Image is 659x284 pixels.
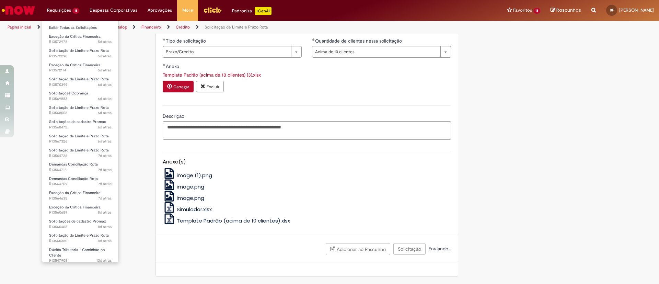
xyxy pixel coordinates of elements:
a: Aberto R13568472 : Solicitações de cadastro Promax [42,118,118,131]
span: Favoritos [513,7,532,14]
span: 16 [72,8,79,14]
a: image.png [163,183,205,190]
span: Solicitações de cadastro Promax [49,219,106,224]
span: BF [610,8,614,12]
span: Descrição [163,113,186,119]
time: 25/09/2025 18:04:57 [98,125,112,130]
span: [PERSON_NAME] [619,7,654,13]
span: image.png [177,183,204,190]
span: Despesas Corporativas [90,7,137,14]
span: 6d atrás [98,82,112,87]
span: Demandas Conciliação Rota [49,162,98,167]
span: Template Padrão (acima de 10 clientes).xlsx [177,217,290,224]
span: Solicitação de Limite e Prazo Rota [49,77,109,82]
span: Solicitações de cadastro Promax [49,119,106,124]
span: R13572174 [49,68,112,73]
span: 7d atrás [98,196,112,201]
ul: Trilhas de página [5,21,434,34]
a: Aberto R13572174 : Exceção da Crítica Financeira [42,61,118,74]
span: 18 [533,8,540,14]
span: Requisições [47,7,71,14]
time: 26/09/2025 18:08:46 [98,68,112,73]
time: 24/09/2025 18:08:52 [98,196,112,201]
span: 8d atrás [98,238,112,243]
span: image.png [177,194,204,202]
a: Aberto R13569883 : Solicitações Cobrança [42,90,118,102]
button: Carregar anexo de Anexo Required [163,81,194,92]
span: 5d atrás [98,68,112,73]
a: Simulador.xlsx [163,206,212,213]
p: +GenAi [255,7,271,15]
a: Aberto R13564726 : Solicitação de Limite e Prazo Rota [42,147,118,159]
img: click_logo_yellow_360x200.png [203,5,222,15]
a: Solicitação de Limite e Prazo Rota [205,24,268,30]
a: Aberto R13568508 : Solicitação de Limite e Prazo Rota [42,104,118,117]
span: Aprovações [148,7,172,14]
span: 7d atrás [98,181,112,186]
a: Aberto R13547908 : Dúvida Tributária - Caminhão no Cliente [42,246,118,261]
span: Solicitações Cobrança [49,91,88,96]
span: image (1).png [177,172,212,179]
small: Excluir [207,84,219,90]
time: 24/09/2025 19:17:29 [98,167,112,172]
time: 26/09/2025 19:15:20 [98,54,112,59]
span: R13567326 [49,139,112,144]
span: Tipo de solicitação [166,38,207,44]
span: Obrigatório Preenchido [312,38,315,41]
span: Solicitação de Limite e Prazo Rota [49,148,109,153]
time: 18/09/2025 15:43:59 [96,258,112,263]
span: R13572978 [49,39,112,45]
a: image.png [163,194,205,202]
small: Carregar [173,84,189,90]
time: 26/09/2025 10:47:32 [98,96,112,101]
span: Demandas Conciliação Rota [49,176,98,181]
a: Aberto R13570399 : Solicitação de Limite e Prazo Rota [42,76,118,88]
span: 13d atrás [96,258,112,263]
span: 7d atrás [98,167,112,172]
a: Aberto R13560689 : Exceção da Crítica Financeira [42,204,118,216]
span: Exceção da Crítica Financeira [49,63,101,68]
a: Financeiro [141,24,161,30]
span: 5d atrás [98,39,112,44]
span: Solicitação de Limite e Prazo Rota [49,134,109,139]
a: Aberto R13567326 : Solicitação de Limite e Prazo Rota [42,133,118,145]
span: Exceção da Crítica Financeira [49,190,101,195]
span: Solicitação de Limite e Prazo Rota [49,48,109,53]
time: 23/09/2025 17:01:09 [98,224,112,229]
span: Enviando... [427,246,451,252]
span: More [182,7,193,14]
div: Padroniza [232,7,271,15]
span: 8d atrás [98,224,112,229]
span: R13564635 [49,196,112,201]
textarea: Descrição [163,121,451,140]
button: Excluir anexo Template Padrão (acima de 10 clientes) (3).xlsx [196,81,224,92]
span: Exceção da Crítica Financeira [49,205,101,210]
span: R13564715 [49,167,112,173]
time: 26/09/2025 12:22:35 [98,82,112,87]
a: Aberto R13560458 : Solicitações de cadastro Promax [42,218,118,230]
span: R13569883 [49,96,112,102]
img: ServiceNow [1,3,36,17]
span: R13560380 [49,238,112,244]
time: 23/09/2025 17:38:44 [98,210,112,215]
time: 25/09/2025 18:13:26 [98,110,112,115]
span: R13564709 [49,181,112,187]
a: Download de Template Padrão (acima de 10 clientes) (3).xlsx [163,72,261,78]
a: Rascunhos [551,7,581,14]
span: 6d atrás [98,96,112,101]
ul: Requisições [42,21,119,262]
span: R13570399 [49,82,112,88]
span: R13572290 [49,54,112,59]
h5: Anexo(s) [163,159,451,165]
span: 6d atrás [98,110,112,115]
span: Prazo/Crédito [166,46,288,57]
a: Aberto R13560380 : Solicitação de Limite e Prazo Rota [42,232,118,245]
span: 5d atrás [98,54,112,59]
span: 6d atrás [98,125,112,130]
span: R13547908 [49,258,112,263]
a: Template Padrão (acima de 10 clientes).xlsx [163,217,290,224]
span: Solicitação de Limite e Prazo Rota [49,105,109,110]
span: Acima de 10 clientes [315,46,437,57]
time: 27/09/2025 12:31:30 [98,39,112,44]
time: 23/09/2025 16:50:01 [98,238,112,243]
